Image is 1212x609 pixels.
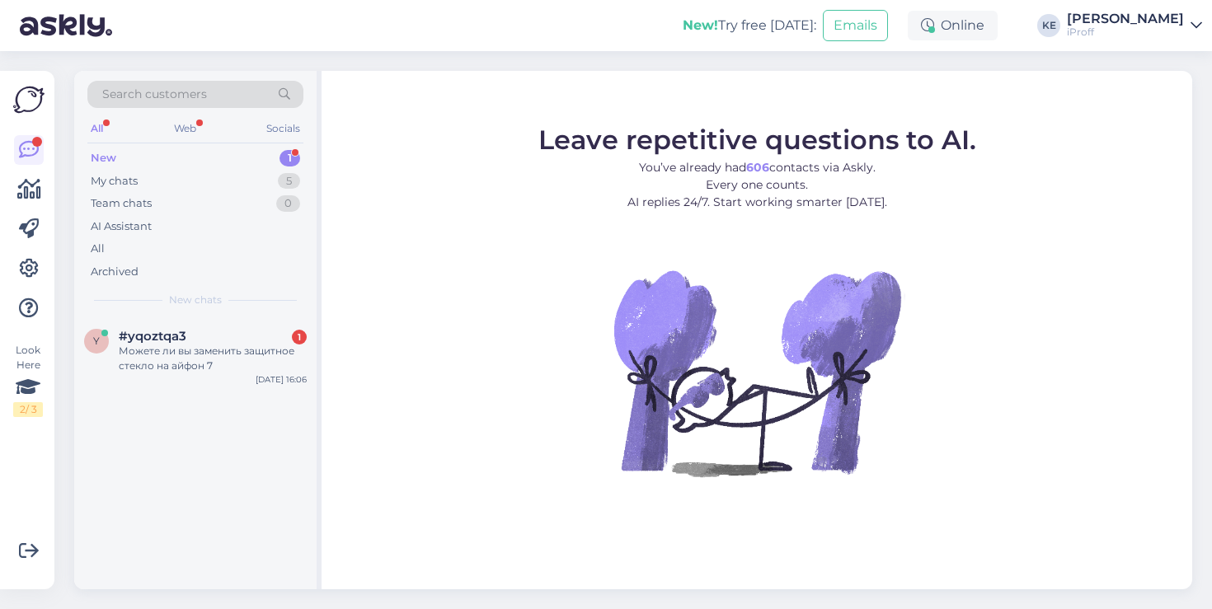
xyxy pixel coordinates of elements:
[102,86,207,103] span: Search customers
[908,11,998,40] div: Online
[91,173,138,190] div: My chats
[91,150,116,166] div: New
[263,118,303,139] div: Socials
[608,224,905,521] img: No Chat active
[1067,12,1202,39] a: [PERSON_NAME]iProff
[93,335,100,347] span: y
[91,195,152,212] div: Team chats
[91,241,105,257] div: All
[119,344,307,373] div: Можете ли вы заменить защитное стекло на айфон 7
[538,124,976,156] span: Leave repetitive questions to AI.
[683,17,718,33] b: New!
[119,329,186,344] span: #yqoztqa3
[746,160,769,175] b: 606
[91,218,152,235] div: AI Assistant
[292,330,307,344] div: 1
[1037,14,1060,37] div: KE
[276,195,300,212] div: 0
[91,264,139,280] div: Archived
[13,402,43,417] div: 2 / 3
[280,150,300,166] div: 1
[256,373,307,386] div: [DATE] 16:06
[87,118,106,139] div: All
[538,159,976,211] p: You’ve already had contacts via Askly. Every one counts. AI replies 24/7. Start working smarter [...
[171,118,200,139] div: Web
[823,10,888,41] button: Emails
[169,293,222,307] span: New chats
[1067,26,1184,39] div: iProff
[683,16,816,35] div: Try free [DATE]:
[13,343,43,417] div: Look Here
[278,173,300,190] div: 5
[1067,12,1184,26] div: [PERSON_NAME]
[13,84,45,115] img: Askly Logo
